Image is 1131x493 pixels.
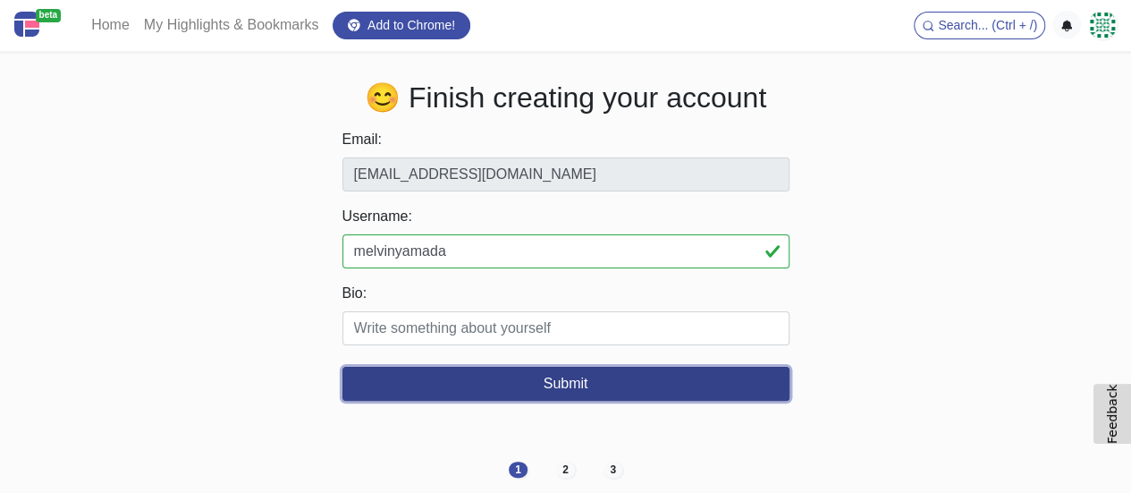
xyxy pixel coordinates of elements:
img: 1c174193f25df32d9d6de14eef2e85c2 [1088,11,1117,39]
input: Enter email [342,157,789,191]
span: Feedback [1105,384,1119,444]
button: Search... (Ctrl + /) [914,12,1045,39]
label: Bio: [342,283,789,304]
a: Add to Chrome! [333,12,470,39]
input: Write something about yourself [342,311,789,345]
a: Home [84,7,137,43]
a: My Highlights & Bookmarks [137,7,326,43]
span: 1 [515,463,521,476]
label: Username: [342,206,789,227]
span: Search... (Ctrl + /) [938,18,1037,32]
span: beta [36,9,62,22]
span: 3 [610,463,616,476]
input: Pick an username [342,234,789,268]
span: 2 [562,463,569,476]
button: Submit [342,367,789,401]
h2: 😊 Finish creating your account [70,81,1062,115]
label: Email: [342,129,789,150]
a: beta [14,7,70,44]
img: Centroly [14,12,39,37]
